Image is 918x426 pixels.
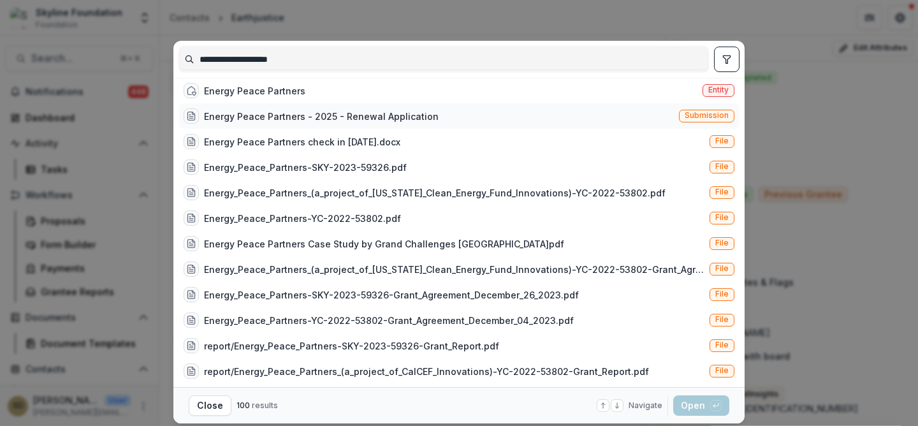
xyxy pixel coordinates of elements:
span: File [715,162,729,171]
span: File [715,239,729,247]
div: Energy_Peace_Partners-YC-2022-53802-Grant_Agreement_December_04_2023.pdf [204,314,574,327]
span: File [715,187,729,196]
span: 100 [237,400,250,410]
div: Energy_Peace_Partners-SKY-2023-59326.pdf [204,161,407,174]
span: File [715,213,729,222]
span: File [715,264,729,273]
div: Energy Peace Partners [204,84,305,98]
div: report/Energy_Peace_Partners-SKY-2023-59326-Grant_Report.pdf [204,339,499,353]
button: toggle filters [714,47,739,72]
div: Energy Peace Partners check in [DATE].docx [204,135,400,149]
div: Energy_Peace_Partners_(a_project_of_[US_STATE]_Clean_Energy_Fund_Innovations)-YC-2022-53802-Grant... [204,263,704,276]
div: Energy_Peace_Partners-SKY-2023-59326-Grant_Agreement_December_26_2023.pdf [204,288,579,302]
span: Navigate [629,400,662,411]
button: Close [189,395,231,416]
span: File [715,341,729,349]
span: File [715,366,729,375]
div: Energy_Peace_Partners_(a_project_of_[US_STATE]_Clean_Energy_Fund_Innovations)-YC-2022-53802.pdf [204,186,666,200]
div: Energy Peace Partners Case Study by Grand Challenges [GEOGRAPHIC_DATA]pdf [204,237,564,251]
span: File [715,315,729,324]
div: Energy Peace Partners - 2025 - Renewal Application [204,110,439,123]
div: report/Energy_Peace_Partners_(a_project_of_CalCEF_Innovations)-YC-2022-53802-Grant_Report.pdf [204,365,649,378]
span: File [715,290,729,298]
button: Open [673,395,729,416]
span: Submission [685,111,729,120]
span: results [252,400,278,410]
div: Energy_Peace_Partners-YC-2022-53802.pdf [204,212,401,225]
span: Entity [708,85,729,94]
span: File [715,136,729,145]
